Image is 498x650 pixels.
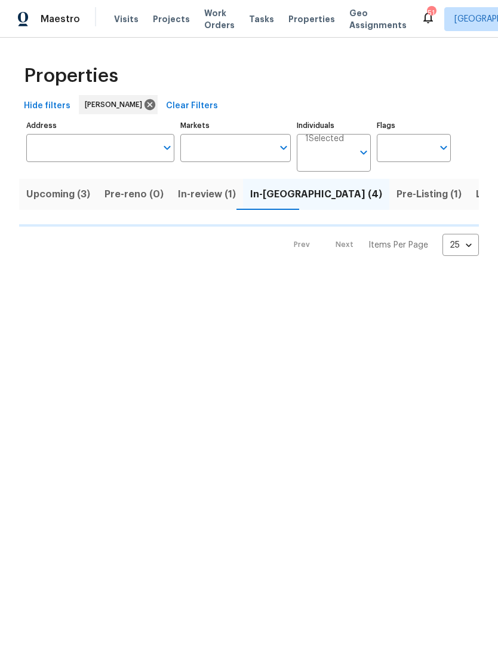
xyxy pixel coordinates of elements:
span: Visits [114,13,139,25]
span: In-[GEOGRAPHIC_DATA] (4) [250,186,382,203]
nav: Pagination Navigation [282,234,479,256]
span: Pre-reno (0) [104,186,164,203]
span: Properties [288,13,335,25]
div: 25 [442,230,479,261]
button: Open [159,139,176,156]
button: Clear Filters [161,95,223,117]
span: Geo Assignments [349,7,407,31]
div: 51 [427,7,435,19]
span: Tasks [249,15,274,23]
span: Projects [153,13,190,25]
span: [PERSON_NAME] [85,99,147,111]
p: Items Per Page [368,239,428,251]
label: Markets [180,122,291,129]
span: In-review (1) [178,186,236,203]
label: Flags [377,122,451,129]
span: Pre-Listing (1) [396,186,462,203]
div: [PERSON_NAME] [79,95,158,114]
span: Maestro [41,13,80,25]
label: Individuals [297,122,371,129]
button: Open [275,139,292,156]
span: Hide filters [24,99,70,114]
span: Clear Filters [166,99,218,114]
label: Address [26,122,174,129]
button: Hide filters [19,95,75,117]
span: Properties [24,70,118,82]
button: Open [435,139,452,156]
span: Upcoming (3) [26,186,90,203]
span: 1 Selected [305,134,344,144]
button: Open [355,144,372,161]
span: Work Orders [204,7,235,31]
